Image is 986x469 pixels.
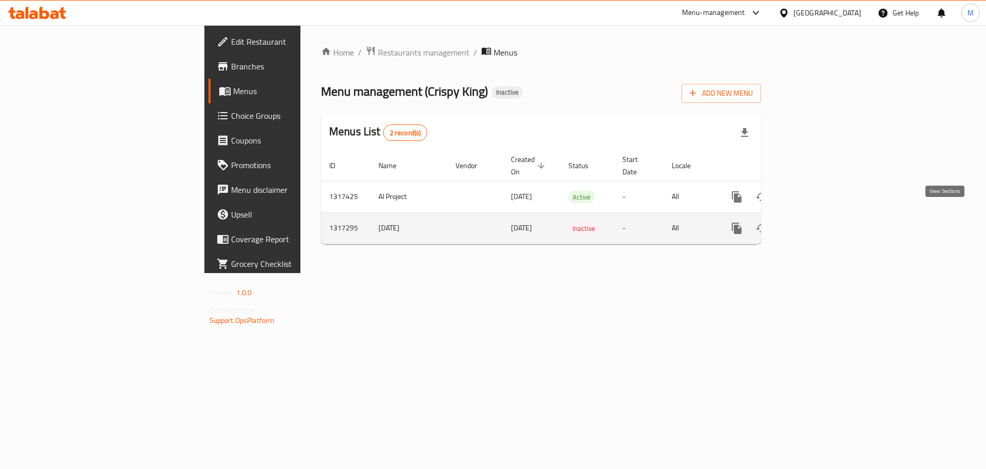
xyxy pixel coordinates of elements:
span: Menu disclaimer [231,184,361,196]
span: Created On [511,153,548,178]
th: Actions [716,150,831,182]
span: Get support on: [210,303,257,317]
div: Total records count [383,124,428,141]
span: Version: [210,286,235,299]
span: Inactive [568,223,599,234]
span: Inactive [492,88,523,97]
a: Menu disclaimer [208,177,369,202]
span: Status [568,159,602,172]
a: Edit Restaurant [208,29,369,54]
div: Export file [732,120,757,145]
nav: breadcrumb [321,46,761,59]
span: [DATE] [511,190,532,203]
td: AI Project [370,181,447,212]
button: more [725,216,749,241]
span: Active [568,191,595,203]
span: 1.0.0 [236,286,252,299]
span: Name [378,159,410,172]
span: Vendor [456,159,490,172]
button: Change Status [749,216,774,241]
span: Menu management ( Crispy King ) [321,80,488,103]
button: Add New Menu [681,84,761,103]
table: enhanced table [321,150,831,244]
li: / [473,46,477,59]
span: ID [329,159,349,172]
h2: Menus List [329,124,427,141]
td: - [614,212,663,244]
span: Edit Restaurant [231,35,361,48]
span: 2 record(s) [384,128,427,138]
a: Coupons [208,128,369,153]
button: Change Status [749,185,774,209]
span: Upsell [231,208,361,221]
a: Grocery Checklist [208,251,369,276]
td: [DATE] [370,212,447,244]
span: Start Date [622,153,651,178]
span: M [968,7,974,19]
a: Support.OpsPlatform [210,314,275,327]
span: Choice Groups [231,110,361,122]
td: All [663,212,716,244]
a: Coverage Report [208,227,369,251]
a: Restaurants management [366,46,469,59]
span: Branches [231,60,361,73]
div: [GEOGRAPHIC_DATA] [793,7,861,19]
span: Menus [494,46,517,59]
span: Menus [233,85,361,97]
a: Choice Groups [208,103,369,128]
div: Menu-management [682,7,745,19]
a: Menus [208,79,369,103]
span: Promotions [231,159,361,171]
a: Branches [208,54,369,79]
div: Inactive [492,86,523,99]
span: Coupons [231,134,361,147]
a: Promotions [208,153,369,177]
button: more [725,185,749,209]
span: Restaurants management [378,46,469,59]
span: Grocery Checklist [231,258,361,270]
span: Add New Menu [690,87,753,100]
span: [DATE] [511,221,532,234]
td: All [663,181,716,212]
td: - [614,181,663,212]
span: Locale [672,159,704,172]
span: Coverage Report [231,233,361,245]
a: Upsell [208,202,369,227]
